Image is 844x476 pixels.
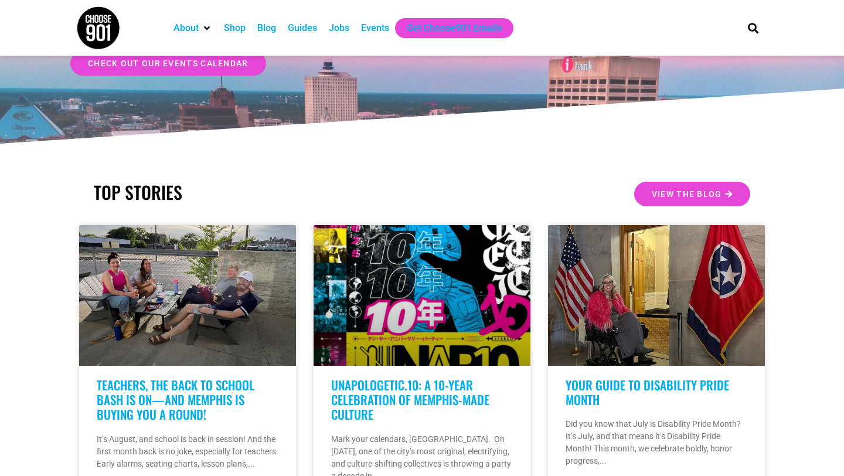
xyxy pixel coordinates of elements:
a: check out our events calendar [70,51,266,76]
a: A person in a wheelchair, wearing a pink jacket, sits between the U.S. flag and the Tennessee sta... [548,225,765,366]
a: Shop [224,21,246,35]
a: UNAPOLOGETIC.10: A 10-Year Celebration of Memphis-Made Culture [331,376,489,423]
span: check out our events calendar [88,59,249,67]
nav: Main nav [168,18,728,38]
a: View the Blog [634,182,750,206]
a: Jobs [329,21,349,35]
div: Search [744,18,763,38]
p: It’s August, and school is back in session! And the first month back is no joke, especially for t... [97,433,278,470]
a: Events [361,21,389,35]
a: About [173,21,199,35]
div: About [168,18,218,38]
a: Your Guide to Disability Pride Month [566,376,729,409]
h2: TOP STORIES [94,182,416,203]
a: Teachers, the Back to School Bash Is On—And Memphis Is Buying You A Round! [97,376,254,423]
span: View the Blog [652,190,722,198]
a: Guides [288,21,317,35]
a: Get Choose901 Emails [407,21,502,35]
p: Did you know that July is Disability Pride Month? It’s July, and that means it’s Disability Pride... [566,418,747,467]
a: Poster for UNAPOLOGETIC.10 event featuring vibrant graphics, performer lineup, and details—set fo... [314,225,530,366]
a: Four people sit around a small outdoor table with drinks and snacks, smiling at the camera on a p... [79,225,296,366]
a: Blog [257,21,276,35]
